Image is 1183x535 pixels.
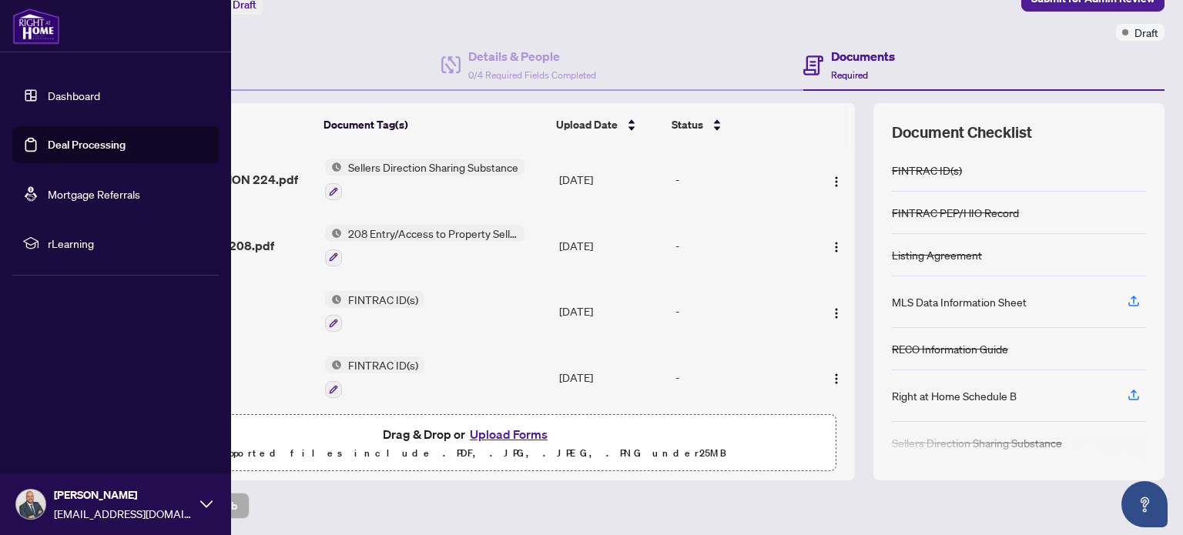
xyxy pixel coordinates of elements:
[325,356,342,373] img: Status Icon
[831,69,868,81] span: Required
[892,204,1019,221] div: FINTRAC PEP/HIO Record
[99,415,836,472] span: Drag & Drop orUpload FormsSupported files include .PDF, .JPG, .JPEG, .PNG under25MB
[1134,24,1158,41] span: Draft
[892,162,962,179] div: FINTRAC ID(s)
[48,187,140,201] a: Mortgage Referrals
[892,293,1027,310] div: MLS Data Information Sheet
[550,103,665,146] th: Upload Date
[325,159,342,176] img: Status Icon
[325,159,524,200] button: Status IconSellers Direction Sharing Substance
[468,47,596,65] h4: Details & People
[325,291,342,308] img: Status Icon
[824,233,849,258] button: Logo
[48,138,126,152] a: Deal Processing
[48,89,100,102] a: Dashboard
[553,344,669,410] td: [DATE]
[553,146,669,212] td: [DATE]
[325,291,424,333] button: Status IconFINTRAC ID(s)
[675,237,808,254] div: -
[342,159,524,176] span: Sellers Direction Sharing Substance
[892,122,1032,143] span: Document Checklist
[465,424,552,444] button: Upload Forms
[672,116,703,133] span: Status
[325,225,342,242] img: Status Icon
[553,279,669,345] td: [DATE]
[342,291,424,308] span: FINTRAC ID(s)
[109,444,826,463] p: Supported files include .PDF, .JPG, .JPEG, .PNG under 25 MB
[54,487,193,503] span: [PERSON_NAME]
[675,369,808,386] div: -
[675,303,808,319] div: -
[892,246,982,263] div: Listing Agreement
[830,307,843,319] img: Logo
[675,171,808,188] div: -
[830,176,843,188] img: Logo
[16,490,45,519] img: Profile Icon
[892,387,1017,404] div: Right at Home Schedule B
[342,356,424,373] span: FINTRAC ID(s)
[325,356,424,398] button: Status IconFINTRAC ID(s)
[892,434,1062,451] div: Sellers Direction Sharing Substance
[831,47,895,65] h4: Documents
[48,235,208,252] span: rLearning
[665,103,809,146] th: Status
[317,103,551,146] th: Document Tag(s)
[383,424,552,444] span: Drag & Drop or
[556,116,618,133] span: Upload Date
[892,340,1008,357] div: RECO Information Guide
[12,8,60,45] img: logo
[342,225,524,242] span: 208 Entry/Access to Property Seller Acknowledgement
[830,373,843,385] img: Logo
[830,241,843,253] img: Logo
[824,299,849,323] button: Logo
[824,365,849,390] button: Logo
[325,225,524,266] button: Status Icon208 Entry/Access to Property Seller Acknowledgement
[824,167,849,192] button: Logo
[1121,481,1168,527] button: Open asap
[468,69,596,81] span: 0/4 Required Fields Completed
[553,212,669,279] td: [DATE]
[54,505,193,522] span: [EMAIL_ADDRESS][DOMAIN_NAME]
